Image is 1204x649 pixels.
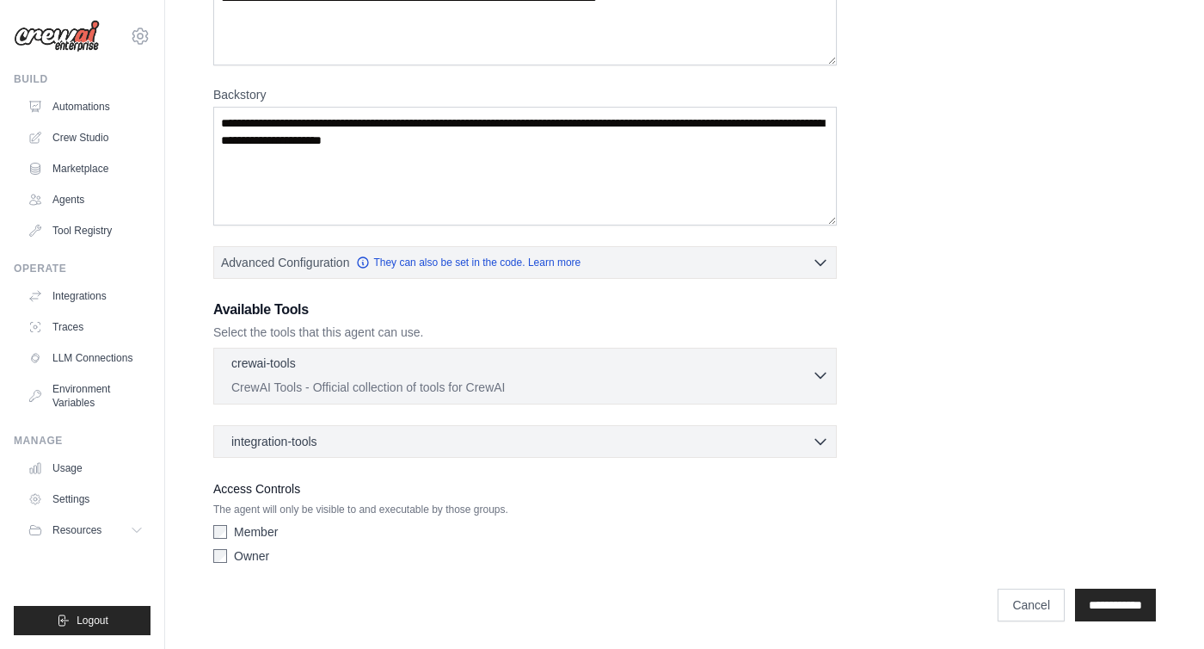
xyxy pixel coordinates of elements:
[14,72,150,86] div: Build
[14,606,150,635] button: Logout
[21,375,150,417] a: Environment Variables
[21,313,150,341] a: Traces
[213,479,837,499] label: Access Controls
[213,324,837,341] p: Select the tools that this agent can use.
[52,523,101,537] span: Resources
[234,547,269,565] label: Owner
[234,523,278,541] label: Member
[213,86,837,103] label: Backstory
[356,256,580,269] a: They can also be set in the code. Learn more
[213,300,837,320] h3: Available Tools
[21,155,150,182] a: Marketplace
[21,282,150,310] a: Integrations
[221,254,349,271] span: Advanced Configuration
[21,344,150,372] a: LLM Connections
[21,93,150,121] a: Automations
[21,516,150,544] button: Resources
[221,355,829,396] button: crewai-tools CrewAI Tools - Official collection of tools for CrewAI
[231,379,812,396] p: CrewAI Tools - Official collection of tools for CrewAI
[231,433,317,450] span: integration-tools
[21,485,150,513] a: Settings
[998,589,1065,621] a: Cancel
[14,262,150,275] div: Operate
[214,247,836,278] button: Advanced Configuration They can also be set in the code. Learn more
[21,124,150,151] a: Crew Studio
[221,433,829,450] button: integration-tools
[77,614,108,627] span: Logout
[21,454,150,482] a: Usage
[213,503,837,516] p: The agent will only be visible to and executable by those groups.
[21,217,150,244] a: Tool Registry
[14,20,100,53] img: Logo
[21,186,150,213] a: Agents
[14,434,150,448] div: Manage
[231,355,296,372] p: crewai-tools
